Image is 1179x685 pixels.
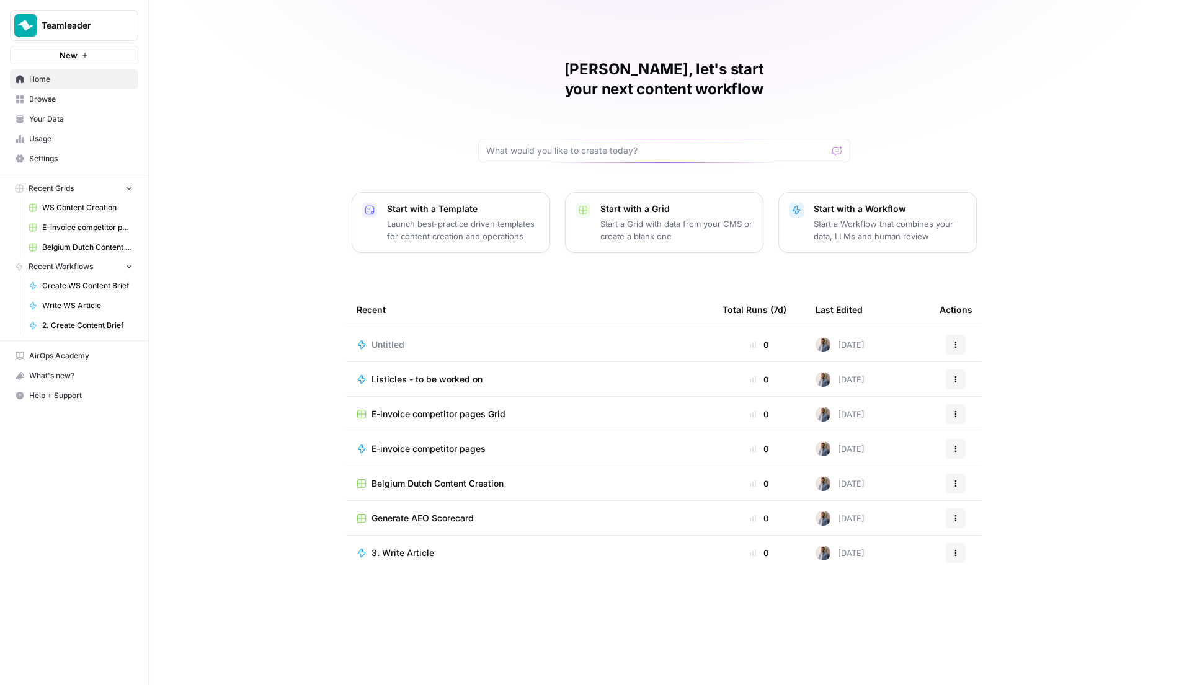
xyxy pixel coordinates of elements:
[10,69,138,89] a: Home
[42,280,133,291] span: Create WS Content Brief
[10,10,138,41] button: Workspace: Teamleader
[816,293,863,327] div: Last Edited
[10,129,138,149] a: Usage
[42,242,133,253] span: Belgium Dutch Content Creation
[486,144,827,157] input: What would you like to create today?
[23,237,138,257] a: Belgium Dutch Content Creation
[357,338,703,351] a: Untitled
[816,546,865,560] div: [DATE]
[723,373,796,386] div: 0
[29,350,133,361] span: AirOps Academy
[42,222,133,233] span: E-invoice competitor pages Grid
[14,14,37,37] img: Teamleader Logo
[23,296,138,316] a: Write WS Article
[816,511,830,526] img: 542af2wjek5zirkck3dd1n2hljhm
[10,386,138,405] button: Help + Support
[29,113,133,125] span: Your Data
[10,179,138,198] button: Recent Grids
[816,337,830,352] img: 542af2wjek5zirkck3dd1n2hljhm
[816,511,865,526] div: [DATE]
[42,202,133,213] span: WS Content Creation
[357,293,703,327] div: Recent
[723,477,796,490] div: 0
[816,407,865,422] div: [DATE]
[387,218,540,242] p: Launch best-practice driven templates for content creation and operations
[816,546,830,560] img: 542af2wjek5zirkck3dd1n2hljhm
[29,74,133,85] span: Home
[357,512,703,524] a: Generate AEO Scorecard
[29,390,133,401] span: Help + Support
[723,547,796,559] div: 0
[352,192,550,253] button: Start with a TemplateLaunch best-practice driven templates for content creation and operations
[371,338,404,351] span: Untitled
[723,512,796,524] div: 0
[371,512,474,524] span: Generate AEO Scorecard
[357,373,703,386] a: Listicles - to be worked on
[816,441,830,456] img: 542af2wjek5zirkck3dd1n2hljhm
[357,547,703,559] a: 3. Write Article
[816,407,830,422] img: 542af2wjek5zirkck3dd1n2hljhm
[940,293,972,327] div: Actions
[10,257,138,276] button: Recent Workflows
[478,60,850,99] h1: [PERSON_NAME], let's start your next content workflow
[371,408,505,420] span: E-invoice competitor pages Grid
[371,443,486,455] span: E-invoice competitor pages
[565,192,763,253] button: Start with a GridStart a Grid with data from your CMS or create a blank one
[23,218,138,237] a: E-invoice competitor pages Grid
[723,408,796,420] div: 0
[723,338,796,351] div: 0
[816,441,865,456] div: [DATE]
[42,320,133,331] span: 2. Create Content Brief
[600,203,753,215] p: Start with a Grid
[29,153,133,164] span: Settings
[371,373,483,386] span: Listicles - to be worked on
[387,203,540,215] p: Start with a Template
[10,149,138,169] a: Settings
[814,203,966,215] p: Start with a Workflow
[816,372,865,387] div: [DATE]
[723,293,786,327] div: Total Runs (7d)
[10,109,138,129] a: Your Data
[10,346,138,366] a: AirOps Academy
[357,408,703,420] a: E-invoice competitor pages Grid
[42,19,117,32] span: Teamleader
[816,372,830,387] img: 542af2wjek5zirkck3dd1n2hljhm
[778,192,977,253] button: Start with a WorkflowStart a Workflow that combines your data, LLMs and human review
[814,218,966,242] p: Start a Workflow that combines your data, LLMs and human review
[600,218,753,242] p: Start a Grid with data from your CMS or create a blank one
[29,94,133,105] span: Browse
[60,49,78,61] span: New
[816,337,865,352] div: [DATE]
[357,477,703,490] a: Belgium Dutch Content Creation
[371,477,504,490] span: Belgium Dutch Content Creation
[29,183,74,194] span: Recent Grids
[42,300,133,311] span: Write WS Article
[371,547,434,559] span: 3. Write Article
[10,366,138,386] button: What's new?
[29,133,133,144] span: Usage
[816,476,865,491] div: [DATE]
[10,46,138,64] button: New
[816,476,830,491] img: 542af2wjek5zirkck3dd1n2hljhm
[23,198,138,218] a: WS Content Creation
[11,366,138,385] div: What's new?
[723,443,796,455] div: 0
[29,261,93,272] span: Recent Workflows
[23,316,138,335] a: 2. Create Content Brief
[23,276,138,296] a: Create WS Content Brief
[357,443,703,455] a: E-invoice competitor pages
[10,89,138,109] a: Browse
